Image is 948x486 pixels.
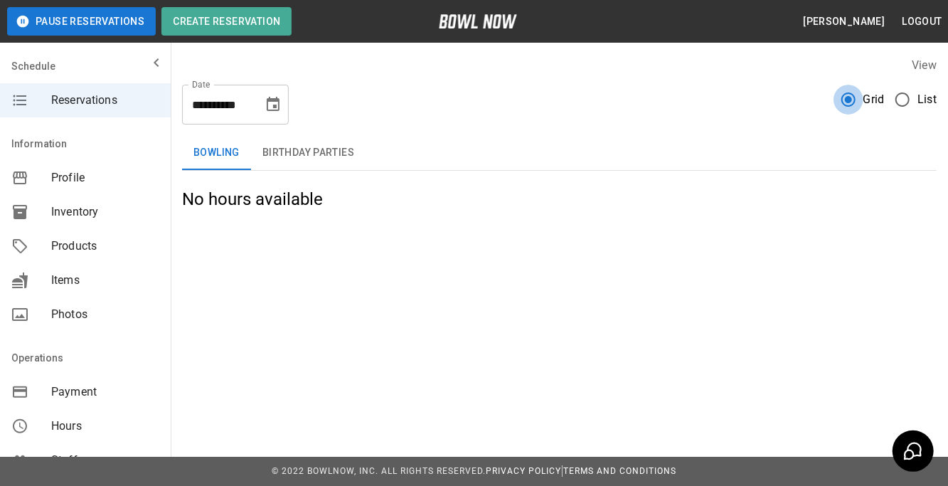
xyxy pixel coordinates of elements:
span: List [917,91,937,108]
button: Pause Reservations [7,7,156,36]
a: Privacy Policy [486,466,561,476]
button: Birthday Parties [251,136,366,170]
span: Photos [51,306,159,323]
span: Items [51,272,159,289]
span: Payment [51,384,159,401]
button: Create Reservation [161,7,292,36]
span: Hours [51,418,159,435]
div: inventory tabs [182,136,937,170]
span: Staff [51,452,159,469]
h5: No hours available [182,188,323,211]
span: Products [51,238,159,255]
button: Choose date, selected date is Sep 13, 2025 [259,90,287,119]
button: Bowling [182,136,251,170]
span: Profile [51,169,159,186]
label: View [912,58,937,72]
span: Grid [863,91,885,108]
button: Logout [897,9,948,35]
button: [PERSON_NAME] [797,9,890,35]
span: Reservations [51,92,159,109]
span: © 2022 BowlNow, Inc. All Rights Reserved. [272,466,486,476]
a: Terms and Conditions [563,466,676,476]
span: Inventory [51,204,159,221]
img: logo [439,14,517,28]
